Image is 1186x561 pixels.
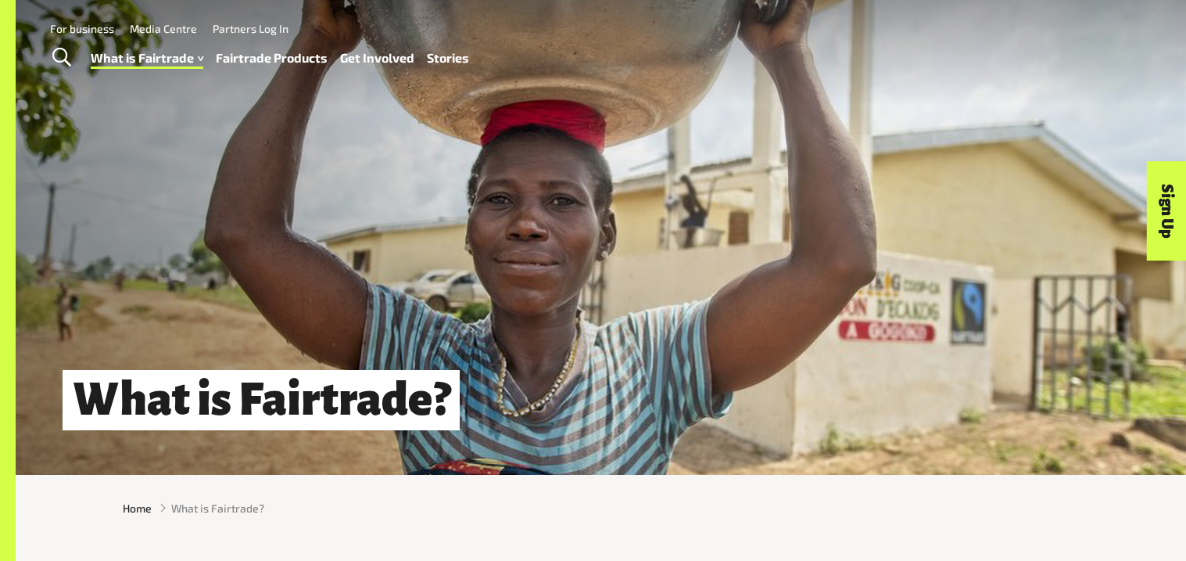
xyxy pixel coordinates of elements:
[427,47,469,70] a: Stories
[216,47,328,70] a: Fairtrade Products
[213,22,288,35] a: Partners Log In
[1082,20,1142,85] img: Fairtrade Australia New Zealand logo
[130,22,197,35] a: Media Centre
[171,500,264,516] span: What is Fairtrade?
[42,38,81,77] a: Toggle Search
[123,500,152,516] a: Home
[50,22,114,35] a: For business
[91,47,203,70] a: What is Fairtrade
[340,47,414,70] a: Get Involved
[63,370,460,430] h1: What is Fairtrade?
